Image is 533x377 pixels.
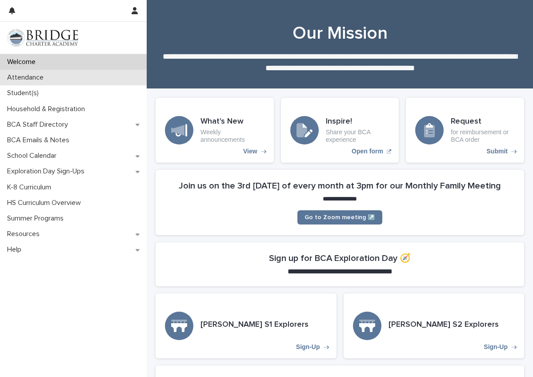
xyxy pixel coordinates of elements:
[484,343,508,351] p: Sign-Up
[451,128,515,144] p: for reimbursement or BCA order
[156,23,524,44] h1: Our Mission
[179,180,501,191] h2: Join us on the 3rd [DATE] of every month at 3pm for our Monthly Family Meeting
[4,167,92,176] p: Exploration Day Sign-Ups
[4,73,51,82] p: Attendance
[389,320,499,330] h3: [PERSON_NAME] S2 Explorers
[200,320,309,330] h3: [PERSON_NAME] S1 Explorers
[4,105,92,113] p: Household & Registration
[281,98,399,163] a: Open form
[451,117,515,127] h3: Request
[200,128,264,144] p: Weekly announcements
[156,293,337,358] a: Sign-Up
[406,98,524,163] a: Submit
[4,152,64,160] p: School Calendar
[487,148,508,155] p: Submit
[4,245,28,254] p: Help
[4,58,43,66] p: Welcome
[297,210,382,225] a: Go to Zoom meeting ↗️
[4,136,76,144] p: BCA Emails & Notes
[7,29,78,47] img: V1C1m3IdTEidaUdm9Hs0
[326,117,390,127] h3: Inspire!
[4,214,71,223] p: Summer Programs
[156,98,274,163] a: View
[4,89,46,97] p: Student(s)
[4,199,88,207] p: HS Curriculum Overview
[326,128,390,144] p: Share your BCA experience
[4,183,58,192] p: K-8 Curriculum
[200,117,264,127] h3: What's New
[269,253,411,264] h2: Sign up for BCA Exploration Day 🧭
[243,148,257,155] p: View
[4,120,75,129] p: BCA Staff Directory
[305,214,375,221] span: Go to Zoom meeting ↗️
[296,343,320,351] p: Sign-Up
[352,148,383,155] p: Open form
[4,230,47,238] p: Resources
[344,293,525,358] a: Sign-Up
